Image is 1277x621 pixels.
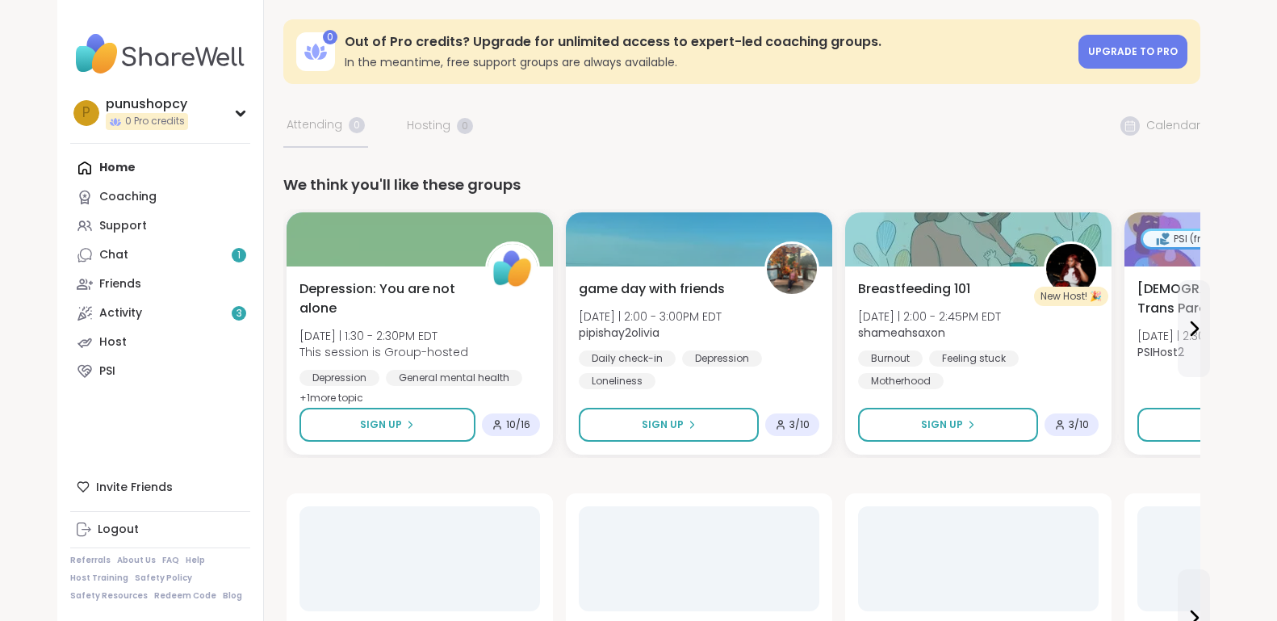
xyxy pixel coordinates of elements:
div: Loneliness [579,373,655,389]
a: Host Training [70,573,128,584]
h3: In the meantime, free support groups are always available. [345,54,1069,70]
div: Depression [299,370,379,386]
span: 10 / 16 [506,418,530,431]
a: Redeem Code [154,590,216,602]
a: Blog [223,590,242,602]
a: Support [70,212,250,241]
img: shameahsaxon [1046,244,1096,294]
div: Depression [682,350,762,367]
div: Activity [99,305,142,321]
span: p [82,103,90,124]
div: Feeling stuck [929,350,1019,367]
span: 0 Pro credits [125,115,185,128]
div: Invite Friends [70,472,250,501]
a: FAQ [162,555,179,566]
button: Sign Up [299,408,475,442]
a: Logout [70,515,250,544]
span: Upgrade to Pro [1088,44,1178,58]
div: punushopcy [106,95,188,113]
a: Help [186,555,205,566]
img: pipishay2olivia [767,244,817,294]
div: General mental health [386,370,522,386]
span: [DATE] | 1:30 - 2:30PM EDT [299,328,468,344]
div: Chat [99,247,128,263]
span: Breastfeeding 101 [858,279,970,299]
span: [DATE] | 2:00 - 2:45PM EDT [858,308,1001,325]
span: 1 [237,249,241,262]
a: Friends [70,270,250,299]
div: New Host! 🎉 [1034,287,1108,306]
span: Depression: You are not alone [299,279,467,318]
div: 0 [323,30,337,44]
a: Chat1 [70,241,250,270]
span: This session is Group-hosted [299,344,468,360]
a: Upgrade to Pro [1078,35,1187,69]
span: 3 / 10 [789,418,810,431]
div: Daily check-in [579,350,676,367]
div: Friends [99,276,141,292]
a: Safety Resources [70,590,148,602]
span: 3 / 10 [1069,418,1089,431]
div: Logout [98,522,139,538]
div: We think you'll like these groups [283,174,1200,196]
span: game day with friends [579,279,725,299]
button: Sign Up [579,408,759,442]
a: Safety Policy [135,573,192,584]
span: Sign Up [360,417,402,432]
span: [DATE] | 2:00 - 3:00PM EDT [579,308,722,325]
span: Sign Up [921,417,963,432]
a: About Us [117,555,156,566]
div: PSI [99,363,115,380]
img: ShareWell Nav Logo [70,26,250,82]
div: Burnout [858,350,923,367]
h3: Out of Pro credits? Upgrade for unlimited access to expert-led coaching groups. [345,33,1069,51]
span: 3 [237,307,242,321]
a: Host [70,328,250,357]
span: Sign Up [642,417,684,432]
b: PSIHost2 [1137,344,1184,360]
a: Activity3 [70,299,250,328]
div: PSI (free) [1143,231,1229,247]
div: Support [99,218,147,234]
button: Sign Up [858,408,1038,442]
b: pipishay2olivia [579,325,659,341]
a: Referrals [70,555,111,566]
div: Motherhood [858,373,944,389]
b: shameahsaxon [858,325,945,341]
div: Coaching [99,189,157,205]
div: Host [99,334,127,350]
img: ShareWell [488,244,538,294]
a: Coaching [70,183,250,212]
a: PSI [70,357,250,386]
